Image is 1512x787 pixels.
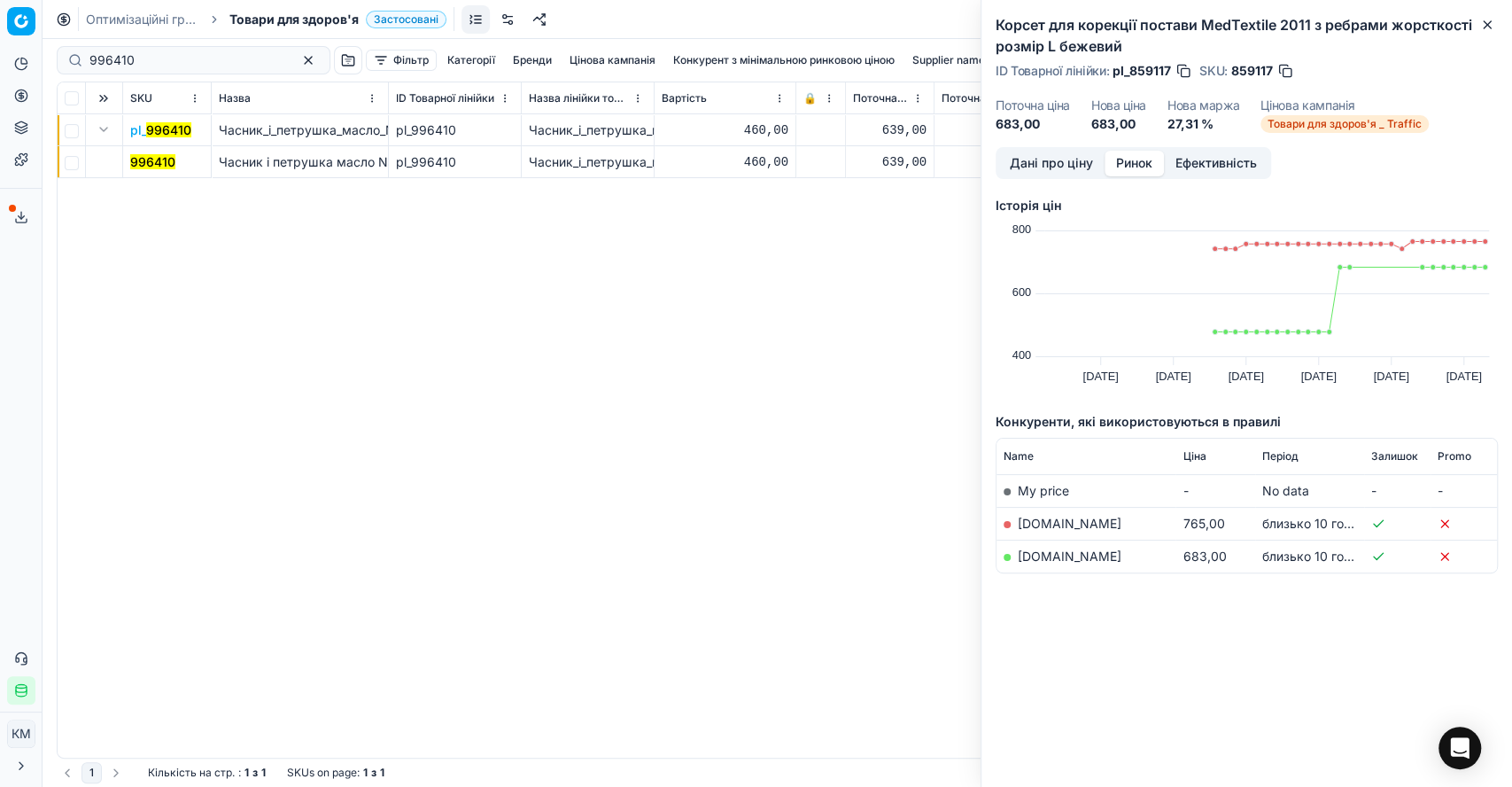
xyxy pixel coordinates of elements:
[57,762,78,783] button: Go to previous page
[1438,727,1481,769] div: Open Intercom Messenger
[396,91,494,105] span: ID Товарної лінійки
[1167,99,1240,112] dt: Нова маржа
[662,121,788,139] div: 460,00
[942,153,1059,171] div: 639,00
[506,50,559,71] button: Бренди
[1004,449,1034,464] span: Name
[1300,370,1336,383] text: [DATE]
[998,151,1105,176] button: Дані про ціну
[130,153,175,171] button: 996410
[1018,549,1121,564] a: [DOMAIN_NAME]
[666,50,902,71] button: Конкурент з мінімальною ринковою ціною
[371,766,376,780] strong: з
[105,762,127,783] button: Go to next page
[996,14,1498,57] h2: Корсет для корекції постави MedTextile 2011 з ребрами жорсткості розмір L бежевий
[229,11,446,28] span: Товари для здоров'яЗастосовані
[440,50,502,71] button: Категорії
[93,119,114,140] button: Expand
[1438,449,1471,464] span: Promo
[219,91,251,105] span: Назва
[1260,99,1429,112] dt: Цінова кампанія
[529,121,647,139] div: Часник_і_петрушка_масло_NaturesPlus_180_капсул
[1255,474,1364,507] td: No data
[1262,449,1299,464] span: Період
[261,766,266,780] strong: 1
[380,766,384,780] strong: 1
[529,91,629,105] span: Назва лінійки товарів
[130,91,152,105] span: SKU
[57,762,127,783] nav: pagination
[1182,516,1224,531] span: 765,00
[1155,370,1190,383] text: [DATE]
[905,50,992,71] button: Supplier name
[942,91,1042,105] span: Поточна промо ціна
[1446,370,1481,383] text: [DATE]
[1105,151,1164,176] button: Ринок
[130,121,191,139] button: pl_996410
[853,153,927,171] div: 639,00
[130,154,175,169] mark: 996410
[252,766,258,780] strong: з
[1091,115,1146,133] dd: 683,00
[1431,474,1497,507] td: -
[86,11,199,28] a: Оптимізаційні групи
[146,122,191,137] mark: 996410
[853,121,927,139] div: 639,00
[996,115,1070,133] dd: 683,00
[1182,549,1226,564] span: 683,00
[803,91,817,105] span: 🔒
[7,720,35,748] button: КM
[1012,285,1031,299] text: 600
[1012,348,1031,362] text: 400
[396,121,514,139] div: pl_996410
[219,154,518,169] span: Часник і петрушка масло NaturesPlus 180 капсул
[229,11,359,28] span: Товари для здоров'я
[1231,62,1273,80] span: 859117
[93,88,114,109] button: Expand all
[130,121,191,139] span: pl_
[1373,370,1408,383] text: [DATE]
[148,766,266,780] div: :
[996,413,1498,431] h5: Конкуренти, які використовуються в правилі
[996,65,1109,77] span: ID Товарної лінійки :
[244,766,249,780] strong: 1
[86,11,446,28] nav: breadcrumb
[1164,151,1268,176] button: Ефективність
[1199,65,1228,77] span: SKU :
[8,721,35,747] span: КM
[529,153,647,171] div: Часник_і_петрушка_масло_NaturesPlus_180_капсул
[1018,516,1121,531] a: [DOMAIN_NAME]
[1175,474,1255,507] td: -
[1167,115,1240,133] dd: 27,31 %
[148,766,235,780] span: Кількість на стр.
[219,122,526,137] span: Часник_і_петрушка_масло_NaturesPlus_180_капсул
[1260,115,1429,133] span: Товари для здоров'я _ Traffic
[1262,516,1400,531] span: близько 10 годин тому
[1012,222,1031,236] text: 800
[662,91,707,105] span: Вартість
[562,50,663,71] button: Цінова кампанія
[89,51,283,69] input: Пошук по SKU або назві
[853,91,909,105] span: Поточна ціна
[1371,449,1418,464] span: Залишок
[1091,99,1146,112] dt: Нова ціна
[1228,370,1263,383] text: [DATE]
[996,99,1070,112] dt: Поточна ціна
[1018,483,1069,498] span: My price
[396,153,514,171] div: pl_996410
[1113,62,1171,80] span: pl_859117
[287,766,360,780] span: SKUs on page :
[996,197,1498,214] h5: Історія цін
[366,50,437,71] button: Фільтр
[363,766,368,780] strong: 1
[1082,370,1118,383] text: [DATE]
[366,11,446,28] span: Застосовані
[1364,474,1431,507] td: -
[81,762,102,783] button: 1
[942,121,1059,139] div: 639,00
[1262,549,1400,564] span: близько 10 годин тому
[662,153,788,171] div: 460,00
[1182,449,1206,464] span: Ціна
